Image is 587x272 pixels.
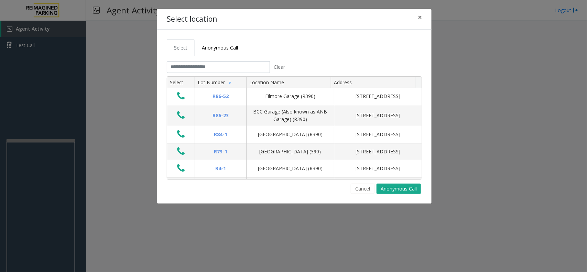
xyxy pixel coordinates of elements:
div: [GEOGRAPHIC_DATA] (R390) [251,165,330,172]
div: R73-1 [199,148,242,155]
div: R86-52 [199,93,242,100]
span: Address [334,79,352,86]
div: [STREET_ADDRESS] [338,148,417,155]
span: Lot Number [198,79,225,86]
div: R4-1 [199,165,242,172]
button: Anonymous Call [377,184,421,194]
ul: Tabs [167,39,422,56]
div: [GEOGRAPHIC_DATA] (390) [251,148,330,155]
div: BCC Garage (Also known as ANB Garage) (R390) [251,108,330,123]
div: Data table [167,77,422,179]
div: R86-23 [199,112,242,119]
th: Select [167,77,195,88]
span: Select [174,44,187,51]
div: [GEOGRAPHIC_DATA] (R390) [251,131,330,138]
div: R84-1 [199,131,242,138]
div: [STREET_ADDRESS] [338,112,417,119]
span: Anonymous Call [202,44,238,51]
button: Close [413,9,427,26]
div: [STREET_ADDRESS] [338,131,417,138]
button: Cancel [351,184,374,194]
button: Clear [270,61,289,73]
div: Filmore Garage (R390) [251,93,330,100]
div: [STREET_ADDRESS] [338,93,417,100]
h4: Select location [167,14,217,25]
span: × [418,12,422,22]
span: Sortable [227,79,233,85]
div: [STREET_ADDRESS] [338,165,417,172]
span: Location Name [249,79,284,86]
